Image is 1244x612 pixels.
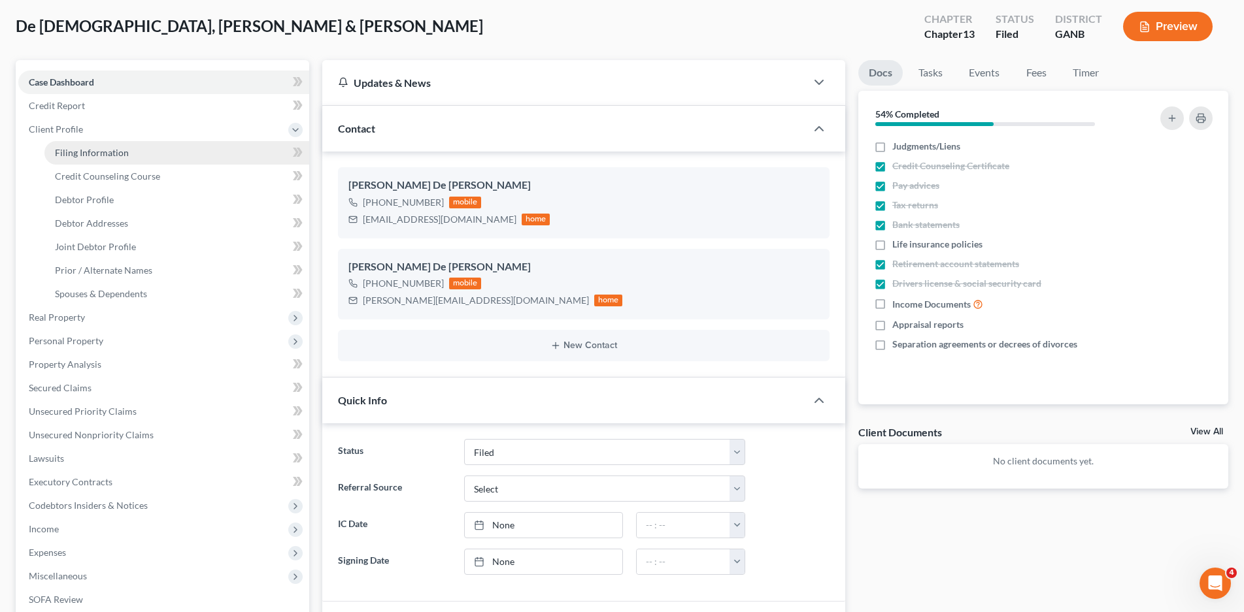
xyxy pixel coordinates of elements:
[996,27,1034,42] div: Filed
[29,570,87,581] span: Miscellaneous
[1200,568,1231,599] iframe: Intercom live chat
[963,27,975,40] span: 13
[465,513,622,538] a: None
[892,318,964,331] span: Appraisal reports
[29,76,94,88] span: Case Dashboard
[29,100,85,111] span: Credit Report
[331,549,458,575] label: Signing Date
[338,76,790,89] div: Updates & News
[1055,12,1102,27] div: District
[924,12,975,27] div: Chapter
[29,359,101,370] span: Property Analysis
[348,178,819,193] div: [PERSON_NAME] De [PERSON_NAME]
[44,141,309,165] a: Filing Information
[44,188,309,212] a: Debtor Profile
[465,549,622,574] a: None
[363,213,516,226] div: [EMAIL_ADDRESS][DOMAIN_NAME]
[996,12,1034,27] div: Status
[924,27,975,42] div: Chapter
[892,179,939,192] span: Pay advices
[18,94,309,118] a: Credit Report
[858,425,942,439] div: Client Documents
[29,123,83,135] span: Client Profile
[1062,60,1109,86] a: Timer
[29,335,103,346] span: Personal Property
[338,122,375,135] span: Contact
[1226,568,1237,578] span: 4
[29,382,92,393] span: Secured Claims
[29,500,148,511] span: Codebtors Insiders & Notices
[55,288,147,299] span: Spouses & Dependents
[16,16,483,35] span: De [DEMOGRAPHIC_DATA], [PERSON_NAME] & [PERSON_NAME]
[338,394,387,406] span: Quick Info
[331,512,458,538] label: IC Date
[892,338,1077,351] span: Separation agreements or decrees of divorces
[18,376,309,400] a: Secured Claims
[892,257,1019,270] span: Retirement account statements
[29,523,59,534] span: Income
[44,235,309,259] a: Joint Debtor Profile
[29,594,83,605] span: SOFA Review
[29,312,85,323] span: Real Property
[363,294,589,307] div: [PERSON_NAME][EMAIL_ADDRESS][DOMAIN_NAME]
[637,549,731,574] input: -- : --
[892,218,960,231] span: Bank statements
[44,259,309,282] a: Prior / Alternate Names
[55,194,114,205] span: Debtor Profile
[892,199,938,212] span: Tax returns
[348,340,819,351] button: New Contact
[522,214,550,225] div: home
[331,475,458,502] label: Referral Source
[55,265,152,276] span: Prior / Alternate Names
[637,513,731,538] input: -- : --
[18,588,309,611] a: SOFA Review
[55,170,160,182] span: Credit Counseling Course
[18,423,309,447] a: Unsecured Nonpriority Claims
[892,238,983,251] span: Life insurance policies
[1055,27,1102,42] div: GANB
[449,197,482,208] div: mobile
[55,241,136,252] span: Joint Debtor Profile
[18,353,309,376] a: Property Analysis
[363,196,444,209] div: [PHONE_NUMBER]
[958,60,1010,86] a: Events
[29,547,66,558] span: Expenses
[29,429,154,440] span: Unsecured Nonpriority Claims
[55,217,128,229] span: Debtor Addresses
[55,147,129,158] span: Filing Information
[331,439,458,465] label: Status
[875,108,939,120] strong: 54% Completed
[869,455,1218,468] p: No client documents yet.
[363,277,444,290] div: [PHONE_NUMBER]
[892,140,960,153] span: Judgments/Liens
[44,212,309,235] a: Debtor Addresses
[1123,12,1213,41] button: Preview
[892,159,1009,172] span: Credit Counseling Certificate
[29,476,112,487] span: Executory Contracts
[892,298,971,311] span: Income Documents
[858,60,903,86] a: Docs
[18,470,309,494] a: Executory Contracts
[449,278,482,289] div: mobile
[594,295,623,306] div: home
[18,400,309,423] a: Unsecured Priority Claims
[348,259,819,275] div: [PERSON_NAME] De [PERSON_NAME]
[1015,60,1057,86] a: Fees
[18,447,309,470] a: Lawsuits
[44,165,309,188] a: Credit Counseling Course
[29,406,137,417] span: Unsecured Priority Claims
[908,60,953,86] a: Tasks
[892,277,1041,290] span: Drivers license & social security card
[44,282,309,306] a: Spouses & Dependents
[18,71,309,94] a: Case Dashboard
[1190,427,1223,436] a: View All
[29,453,64,464] span: Lawsuits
